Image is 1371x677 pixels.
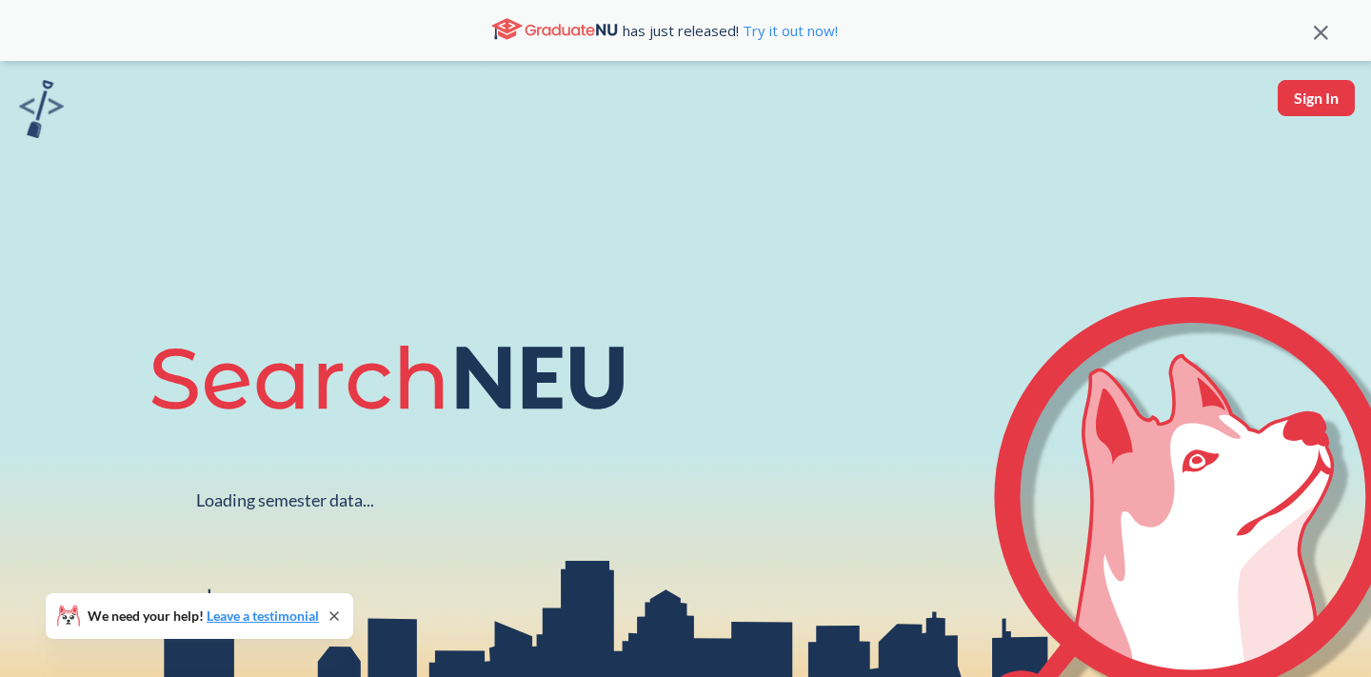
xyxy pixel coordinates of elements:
a: Try it out now! [739,21,838,40]
a: sandbox logo [19,80,64,144]
img: sandbox logo [19,80,64,138]
div: Loading semester data... [196,489,374,511]
button: Sign In [1278,80,1355,116]
span: We need your help! [88,609,319,623]
span: has just released! [623,20,838,41]
a: Leave a testimonial [207,607,319,624]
